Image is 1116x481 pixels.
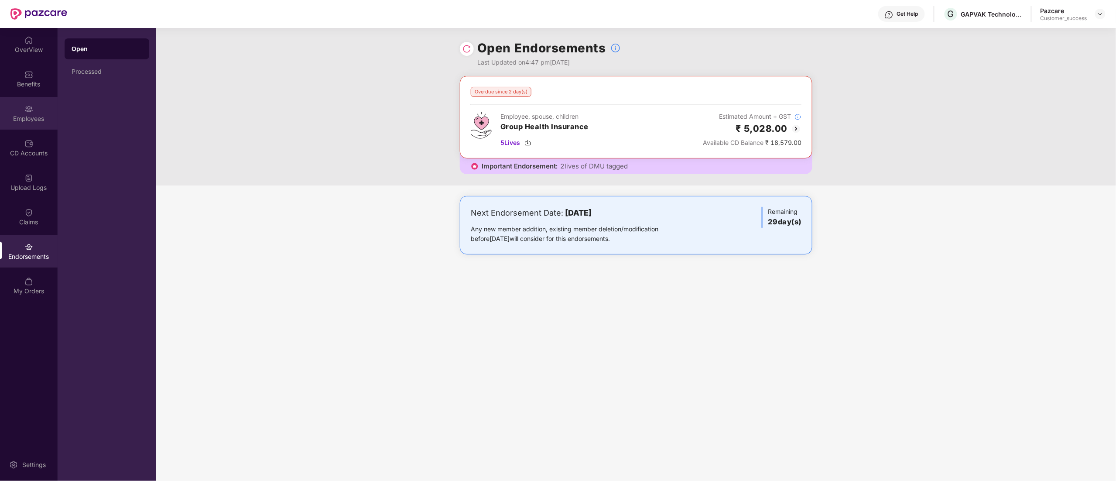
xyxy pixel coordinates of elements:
[471,224,686,244] div: Any new member addition, existing member deletion/modification before [DATE] will consider for th...
[24,139,33,148] img: svg+xml;base64,PHN2ZyBpZD0iQ0RfQWNjb3VudHMiIGRhdGEtbmFtZT0iQ0QgQWNjb3VudHMiIHhtbG5zPSJodHRwOi8vd3...
[24,277,33,286] img: svg+xml;base64,PHN2ZyBpZD0iTXlfT3JkZXJzIiBkYXRhLW5hbWU9Ik15IE9yZGVycyIgeG1sbnM9Imh0dHA6Ly93d3cudz...
[736,121,787,136] h2: ₹ 5,028.00
[948,9,954,19] span: G
[524,139,531,146] img: svg+xml;base64,PHN2ZyBpZD0iRG93bmxvYWQtMzJ4MzIiIHhtbG5zPSJodHRwOi8vd3d3LnczLm9yZy8yMDAwL3N2ZyIgd2...
[471,207,686,219] div: Next Endorsement Date:
[1041,7,1087,15] div: Pazcare
[477,38,606,58] h1: Open Endorsements
[768,216,801,228] h3: 29 day(s)
[24,36,33,45] img: svg+xml;base64,PHN2ZyBpZD0iSG9tZSIgeG1sbnM9Imh0dHA6Ly93d3cudzMub3JnLzIwMDAvc3ZnIiB3aWR0aD0iMjAiIG...
[477,58,621,67] div: Last Updated on 4:47 pm[DATE]
[24,208,33,217] img: svg+xml;base64,PHN2ZyBpZD0iQ2xhaW0iIHhtbG5zPSJodHRwOi8vd3d3LnczLm9yZy8yMDAwL3N2ZyIgd2lkdGg9IjIwIi...
[500,121,589,133] h3: Group Health Insurance
[560,162,628,171] span: 2 lives of DMU tagged
[703,138,801,148] div: ₹ 18,579.00
[610,43,621,53] img: svg+xml;base64,PHN2ZyBpZD0iSW5mb18tXzMyeDMyIiBkYXRhLW5hbWU9IkluZm8gLSAzMngzMiIgeG1sbnM9Imh0dHA6Ly...
[24,105,33,113] img: svg+xml;base64,PHN2ZyBpZD0iRW1wbG95ZWVzIiB4bWxucz0iaHR0cDovL3d3dy53My5vcmcvMjAwMC9zdmciIHdpZHRoPS...
[10,8,67,20] img: New Pazcare Logo
[794,113,801,120] img: svg+xml;base64,PHN2ZyBpZD0iSW5mb18tXzMyeDMyIiBkYXRhLW5hbWU9IkluZm8gLSAzMngzMiIgeG1sbnM9Imh0dHA6Ly...
[24,243,33,251] img: svg+xml;base64,PHN2ZyBpZD0iRW5kb3JzZW1lbnRzIiB4bWxucz0iaHR0cDovL3d3dy53My5vcmcvMjAwMC9zdmciIHdpZH...
[24,70,33,79] img: svg+xml;base64,PHN2ZyBpZD0iQmVuZWZpdHMiIHhtbG5zPSJodHRwOi8vd3d3LnczLm9yZy8yMDAwL3N2ZyIgd2lkdGg9Ij...
[72,45,142,53] div: Open
[791,124,801,134] img: svg+xml;base64,PHN2ZyBpZD0iQmFjay0yMHgyMCIgeG1sbnM9Imh0dHA6Ly93d3cudzMub3JnLzIwMDAvc3ZnIiB3aWR0aD...
[72,68,142,75] div: Processed
[24,174,33,182] img: svg+xml;base64,PHN2ZyBpZD0iVXBsb2FkX0xvZ3MiIGRhdGEtbmFtZT0iVXBsb2FkIExvZ3MiIHhtbG5zPSJodHRwOi8vd3...
[500,138,520,148] span: 5 Lives
[470,162,479,171] img: icon
[703,139,763,146] span: Available CD Balance
[471,87,531,97] div: Overdue since 2 day(s)
[897,10,918,17] div: Get Help
[703,112,801,121] div: Estimated Amount + GST
[471,112,492,139] img: svg+xml;base64,PHN2ZyB4bWxucz0iaHR0cDovL3d3dy53My5vcmcvMjAwMC9zdmciIHdpZHRoPSI0Ny43MTQiIGhlaWdodD...
[1097,10,1104,17] img: svg+xml;base64,PHN2ZyBpZD0iRHJvcGRvd24tMzJ4MzIiIHhtbG5zPSJodHRwOi8vd3d3LnczLm9yZy8yMDAwL3N2ZyIgd2...
[20,460,48,469] div: Settings
[565,208,592,217] b: [DATE]
[961,10,1022,18] div: GAPVAK Technologies Pvt Ltd
[885,10,893,19] img: svg+xml;base64,PHN2ZyBpZD0iSGVscC0zMngzMiIgeG1sbnM9Imh0dHA6Ly93d3cudzMub3JnLzIwMDAvc3ZnIiB3aWR0aD...
[9,460,18,469] img: svg+xml;base64,PHN2ZyBpZD0iU2V0dGluZy0yMHgyMCIgeG1sbnM9Imh0dHA6Ly93d3cudzMub3JnLzIwMDAvc3ZnIiB3aW...
[482,162,558,171] span: Important Endorsement:
[462,45,471,53] img: svg+xml;base64,PHN2ZyBpZD0iUmVsb2FkLTMyeDMyIiB4bWxucz0iaHR0cDovL3d3dy53My5vcmcvMjAwMC9zdmciIHdpZH...
[1041,15,1087,22] div: Customer_success
[762,207,801,228] div: Remaining
[500,112,589,121] div: Employee, spouse, children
